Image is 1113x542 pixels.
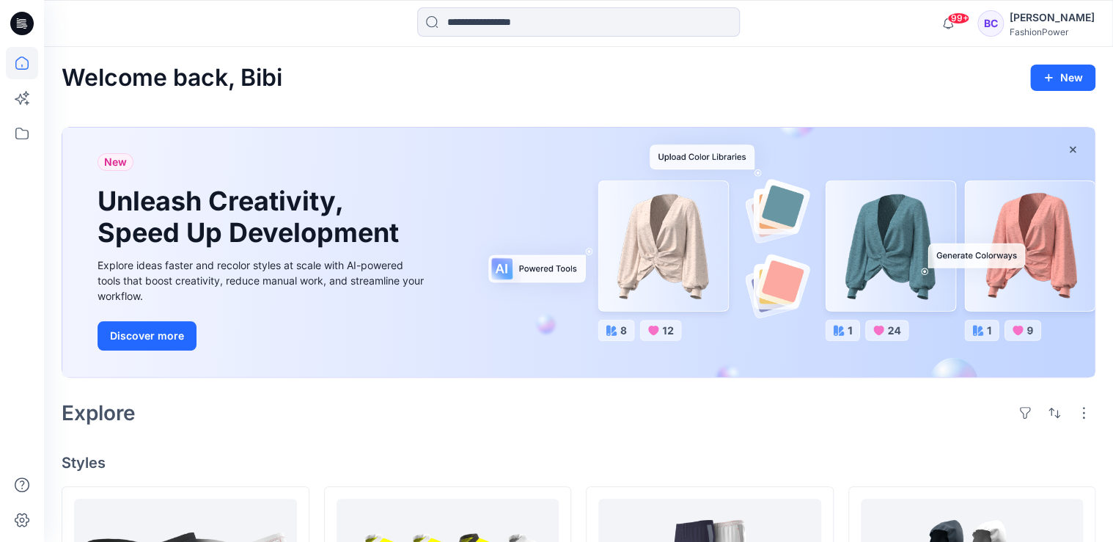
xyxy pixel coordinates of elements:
div: BC [977,10,1004,37]
div: [PERSON_NAME] [1010,9,1095,26]
h4: Styles [62,454,1095,472]
h2: Explore [62,401,136,425]
div: Explore ideas faster and recolor styles at scale with AI-powered tools that boost creativity, red... [98,257,427,304]
a: Discover more [98,321,427,351]
h2: Welcome back, Bibi [62,65,282,92]
h1: Unleash Creativity, Speed Up Development [98,186,405,249]
button: Discover more [98,321,196,351]
button: New [1030,65,1095,91]
span: 99+ [947,12,969,24]
div: FashionPower [1010,26,1095,37]
span: New [104,153,127,171]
